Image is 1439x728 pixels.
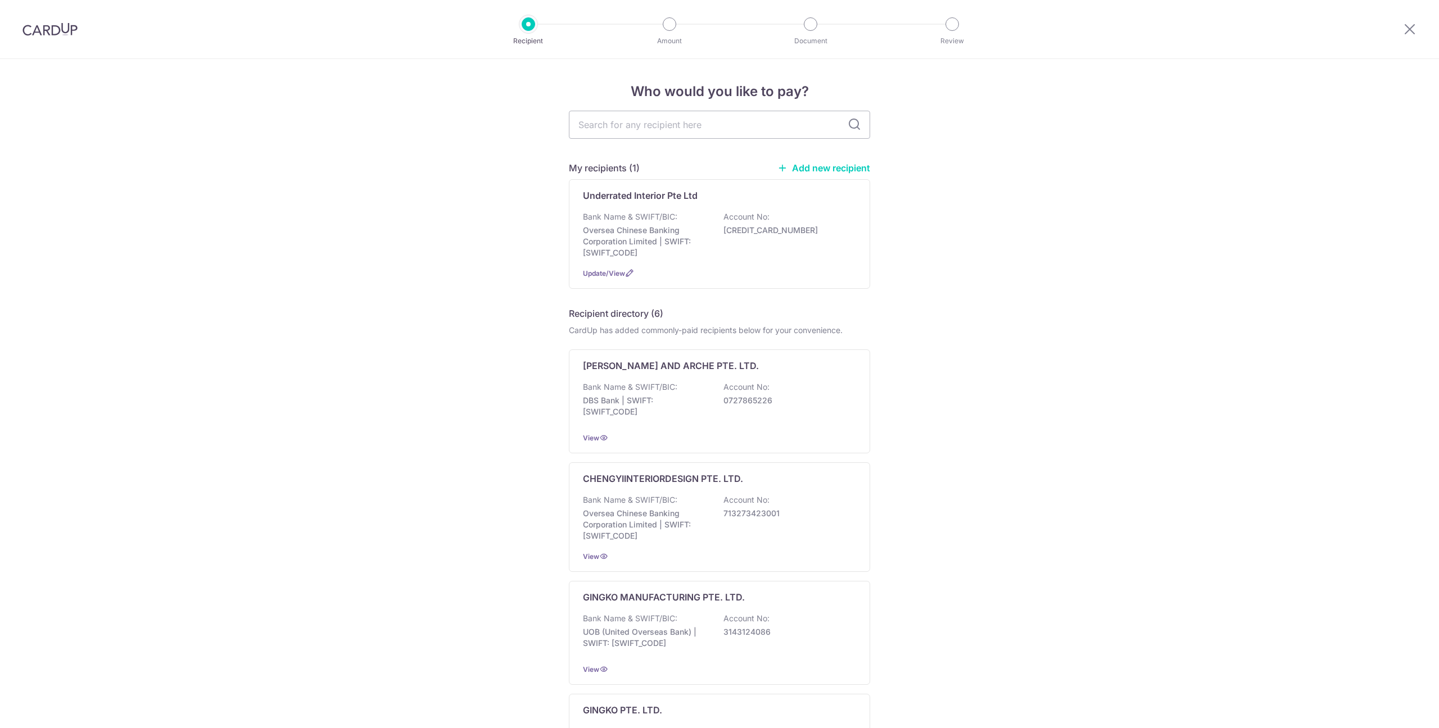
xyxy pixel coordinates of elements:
p: 0727865226 [723,395,849,406]
h5: Recipient directory (6) [569,307,663,320]
p: Bank Name & SWIFT/BIC: [583,211,677,222]
p: Oversea Chinese Banking Corporation Limited | SWIFT: [SWIFT_CODE] [583,225,709,258]
p: Account No: [723,211,770,222]
p: DBS Bank | SWIFT: [SWIFT_CODE] [583,395,709,417]
p: Account No: [723,613,770,624]
div: CardUp has added commonly-paid recipients below for your convenience. [569,325,870,336]
p: Underrated Interior Pte Ltd [583,189,698,202]
p: CHENGYIINTERIORDESIGN PTE. LTD. [583,472,743,485]
p: [CREDIT_CARD_NUMBER] [723,225,849,236]
p: Document [769,35,852,47]
img: CardUp [22,22,78,36]
a: View [583,434,599,442]
p: Account No: [723,494,770,506]
p: Bank Name & SWIFT/BIC: [583,613,677,624]
p: Oversea Chinese Banking Corporation Limited | SWIFT: [SWIFT_CODE] [583,508,709,542]
a: Add new recipient [777,162,870,174]
p: 713273423001 [723,508,849,519]
p: Bank Name & SWIFT/BIC: [583,494,677,506]
a: View [583,665,599,674]
h5: My recipients (1) [569,161,640,175]
a: View [583,552,599,561]
p: Amount [628,35,711,47]
p: [PERSON_NAME] AND ARCHE PTE. LTD. [583,359,759,372]
p: Recipient [487,35,570,47]
p: Bank Name & SWIFT/BIC: [583,381,677,393]
h4: Who would you like to pay? [569,81,870,102]
input: Search for any recipient here [569,111,870,139]
p: UOB (United Overseas Bank) | SWIFT: [SWIFT_CODE] [583,626,709,649]
a: Update/View [583,269,625,277]
p: GINGKO MANUFACTURING PTE. LTD. [583,590,745,604]
p: 3143124086 [723,626,849,638]
p: Account No: [723,381,770,393]
p: Review [911,35,994,47]
p: GINGKO PTE. LTD. [583,703,662,717]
